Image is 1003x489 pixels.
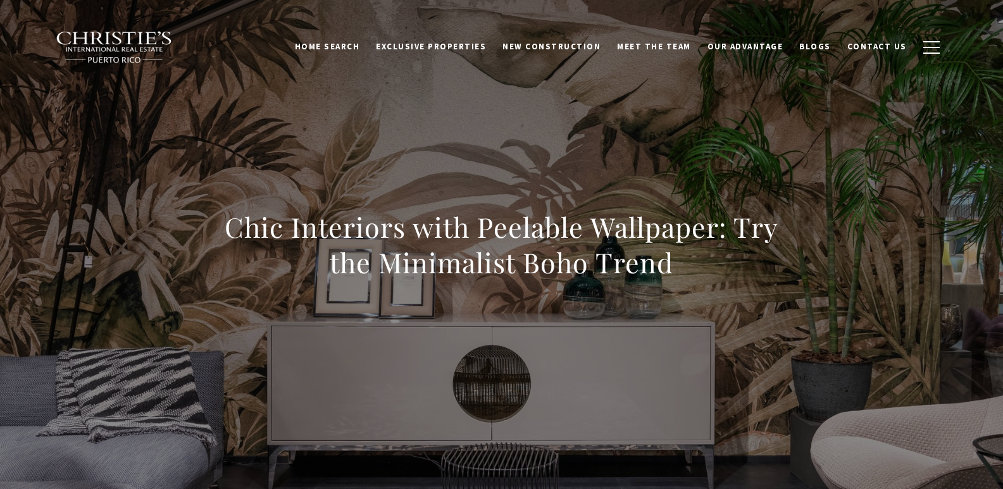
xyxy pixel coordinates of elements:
[376,41,486,52] span: Exclusive Properties
[699,35,792,59] a: Our Advantage
[502,41,601,52] span: New Construction
[847,41,907,52] span: Contact Us
[609,35,699,59] a: Meet the Team
[223,209,781,280] h1: Chic Interiors with Peelable Wallpaper: Try the Minimalist Boho Trend
[287,35,368,59] a: Home Search
[494,35,609,59] a: New Construction
[56,31,173,64] img: Christie's International Real Estate black text logo
[368,35,494,59] a: Exclusive Properties
[791,35,839,59] a: Blogs
[799,41,831,52] span: Blogs
[707,41,783,52] span: Our Advantage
